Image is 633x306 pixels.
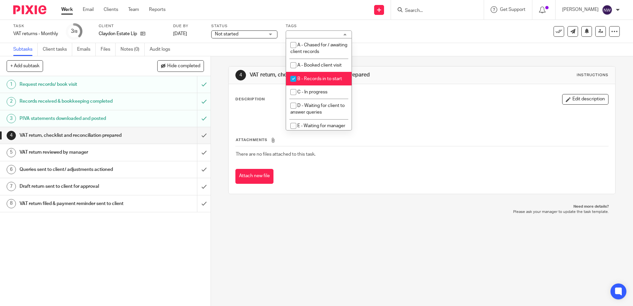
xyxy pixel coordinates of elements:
span: A - Chased for / awaiting client records [290,43,347,54]
div: 6 [7,165,16,174]
label: Due by [173,24,203,29]
a: Reports [149,6,166,13]
div: Instructions [577,73,609,78]
button: Edit description [562,94,609,105]
span: D - Waiting for client to answer queries [290,103,345,115]
a: Team [128,6,139,13]
div: 1 [7,80,16,89]
p: [PERSON_NAME] [562,6,599,13]
a: Clients [104,6,118,13]
span: Hide completed [167,64,200,69]
img: Pixie [13,5,46,14]
label: Client [99,24,165,29]
label: Tags [286,24,352,29]
div: 7 [7,182,16,191]
span: E - Waiting for manager review/approval [290,124,345,135]
span: Attachments [236,138,268,142]
h1: PIVA statements downloaded and posted [20,114,133,124]
small: /8 [74,30,77,33]
span: A - Booked client visit [297,63,342,68]
h1: Draft return sent to client for approval [20,181,133,191]
button: Attach new file [235,169,273,184]
label: Status [211,24,277,29]
button: Hide completed [157,60,204,72]
a: Subtasks [13,43,38,56]
div: 5 [7,148,16,157]
a: Files [101,43,116,56]
div: 4 [235,70,246,80]
a: Client tasks [43,43,72,56]
a: Emails [77,43,96,56]
span: There are no files attached to this task. [236,152,316,157]
div: 4 [7,131,16,140]
span: Not started [215,32,238,36]
div: 2 [7,97,16,106]
h1: VAT return reviewed by manager [20,147,133,157]
span: [DATE] [173,31,187,36]
span: B - Records in to start [297,76,342,81]
p: Need more details? [235,204,609,209]
h1: Queries sent to client/ adjustments actioned [20,165,133,175]
img: svg%3E [602,5,612,15]
a: Work [61,6,73,13]
p: Claydon Estate Llp [99,30,137,37]
div: VAT returns - Monthly [13,30,58,37]
p: Please ask your manager to update the task template. [235,209,609,215]
h1: VAT return, checklist and reconciliation prepared [20,130,133,140]
h1: Request records/ book visit [20,79,133,89]
a: Email [83,6,94,13]
a: Notes (0) [121,43,145,56]
a: Audit logs [150,43,175,56]
h1: VAT return filed & payment reminder sent to client [20,199,133,209]
span: Get Support [500,7,525,12]
h1: Records received & bookkeeping completed [20,96,133,106]
label: Task [13,24,58,29]
div: 3 [71,27,77,35]
input: Search [404,8,464,14]
div: 3 [7,114,16,123]
button: + Add subtask [7,60,43,72]
h1: VAT return, checklist and reconciliation prepared [250,72,436,78]
span: C - In progress [297,90,327,94]
div: 8 [7,199,16,208]
p: Description [235,97,265,102]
